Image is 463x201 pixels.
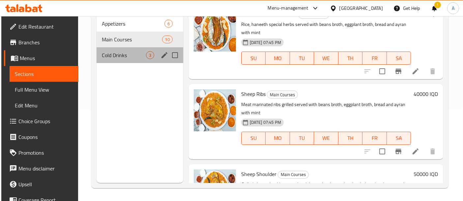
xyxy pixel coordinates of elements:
[18,180,73,188] span: Upsell
[247,39,284,46] span: [DATE] 07:45 PM
[10,82,79,98] a: Full Menu View
[365,54,384,63] span: FR
[165,21,172,27] span: 6
[241,180,411,197] p: Grilled sheep shoulder served with beans broth, eggplant broth, bread and ayran with mint
[4,19,79,34] a: Edit Restaurant
[390,133,409,143] span: SA
[97,13,183,66] nav: Menu sections
[244,54,263,63] span: SU
[4,161,79,176] a: Menu disclaimer
[387,52,411,65] button: SA
[375,145,389,158] span: Select to update
[15,86,73,94] span: Full Menu View
[102,20,164,28] span: Appetizers
[4,129,79,145] a: Coupons
[290,132,314,145] button: TU
[375,64,389,78] span: Select to update
[425,144,441,159] button: delete
[97,32,183,47] div: Main Courses10
[314,132,338,145] button: WE
[317,133,336,143] span: WE
[414,89,438,99] h6: 40000 IQD
[194,10,236,52] img: Meat Haneeth - Half Kilo
[293,133,312,143] span: TU
[278,171,308,178] span: Main Courses
[18,117,73,125] span: Choice Groups
[452,5,454,12] span: A
[414,169,438,179] h6: 50000 IQD
[146,51,154,59] div: items
[391,144,406,159] button: Branch-specific-item
[293,54,312,63] span: TU
[266,52,290,65] button: MO
[4,145,79,161] a: Promotions
[10,98,79,113] a: Edit Menu
[18,133,73,141] span: Coupons
[164,20,173,28] div: items
[414,10,438,19] h6: 24000 IQD
[341,133,360,143] span: TH
[4,34,79,50] a: Branches
[146,52,154,58] span: 3
[18,38,73,46] span: Branches
[159,50,169,60] button: edit
[317,54,336,63] span: WE
[268,54,287,63] span: MO
[290,52,314,65] button: TU
[267,91,298,99] span: Main Courses
[15,70,73,78] span: Sections
[4,50,79,66] a: Menus
[362,132,387,145] button: FR
[338,52,363,65] button: TH
[425,63,441,79] button: delete
[194,89,236,131] img: Sheep Ribs
[339,5,383,12] div: [GEOGRAPHIC_DATA]
[268,4,308,12] div: Menu-management
[241,52,266,65] button: SU
[247,119,284,125] span: [DATE] 07:45 PM
[266,132,290,145] button: MO
[241,100,411,117] p: Meat marinated ribs grilled served with beans broth, eggplant broth, bread and ayran with mint
[18,165,73,172] span: Menu disclaimer
[10,66,79,82] a: Sections
[4,113,79,129] a: Choice Groups
[268,133,287,143] span: MO
[241,132,266,145] button: SU
[390,54,409,63] span: SA
[412,147,420,155] a: Edit menu item
[102,51,146,59] span: Cold Drinks
[267,91,298,99] div: Main Courses
[162,35,173,43] div: items
[365,133,384,143] span: FR
[387,132,411,145] button: SA
[4,176,79,192] a: Upsell
[341,54,360,63] span: TH
[241,89,266,99] span: Sheep Ribs
[20,54,73,62] span: Menus
[15,101,73,109] span: Edit Menu
[18,23,73,31] span: Edit Restaurant
[97,16,183,32] div: Appetizers6
[102,35,162,43] span: Main Courses
[338,132,363,145] button: TH
[314,52,338,65] button: WE
[244,133,263,143] span: SU
[241,169,276,179] span: Sheep Shoulder
[97,47,183,63] div: Cold Drinks3edit
[241,20,411,37] p: Rice, haneeth special herbs served with beans broth, eggplant broth, bread and ayran with mint
[362,52,387,65] button: FR
[18,149,73,157] span: Promotions
[412,67,420,75] a: Edit menu item
[162,36,172,43] span: 10
[391,63,406,79] button: Branch-specific-item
